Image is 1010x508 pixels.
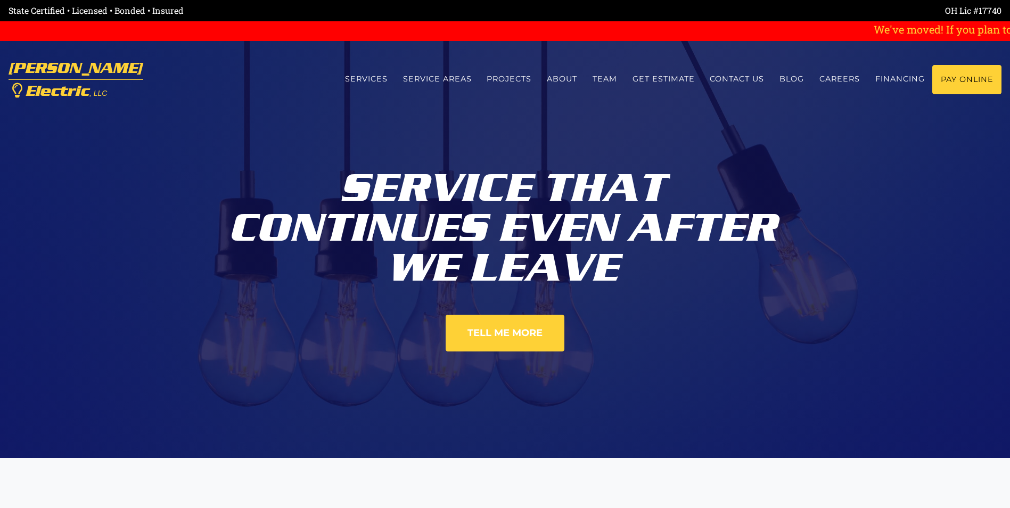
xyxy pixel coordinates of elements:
a: Get estimate [625,65,702,93]
div: State Certified • Licensed • Bonded • Insured [9,4,505,17]
a: Careers [812,65,868,93]
a: Team [585,65,625,93]
div: OH Lic #17740 [505,4,1002,17]
a: Contact us [702,65,772,93]
div: Service That Continues Even After We Leave [210,160,801,288]
a: Projects [479,65,539,93]
a: Financing [867,65,932,93]
a: Tell Me More [446,315,564,351]
span: , LLC [89,89,107,97]
a: [PERSON_NAME] Electric, LLC [9,54,143,105]
a: Blog [772,65,812,93]
a: Service Areas [395,65,479,93]
a: Pay Online [932,65,1001,94]
a: About [539,65,585,93]
a: Services [337,65,395,93]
